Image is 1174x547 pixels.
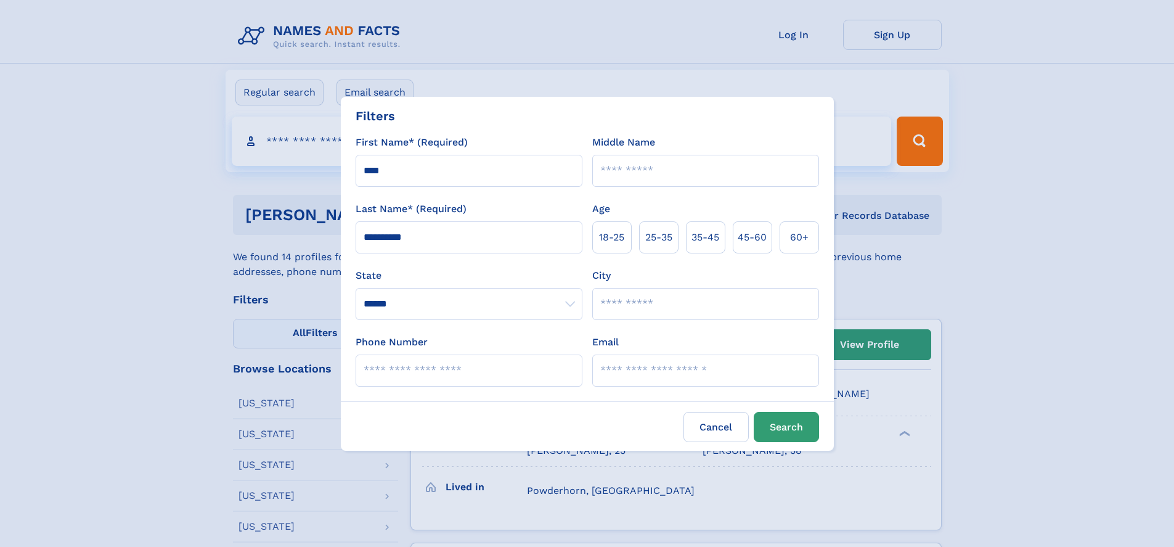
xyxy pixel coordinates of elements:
[592,135,655,150] label: Middle Name
[599,230,624,245] span: 18‑25
[691,230,719,245] span: 35‑45
[356,268,582,283] label: State
[356,135,468,150] label: First Name* (Required)
[356,202,467,216] label: Last Name* (Required)
[592,268,611,283] label: City
[356,335,428,350] label: Phone Number
[754,412,819,442] button: Search
[790,230,809,245] span: 60+
[592,202,610,216] label: Age
[645,230,672,245] span: 25‑35
[356,107,395,125] div: Filters
[592,335,619,350] label: Email
[683,412,749,442] label: Cancel
[738,230,767,245] span: 45‑60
